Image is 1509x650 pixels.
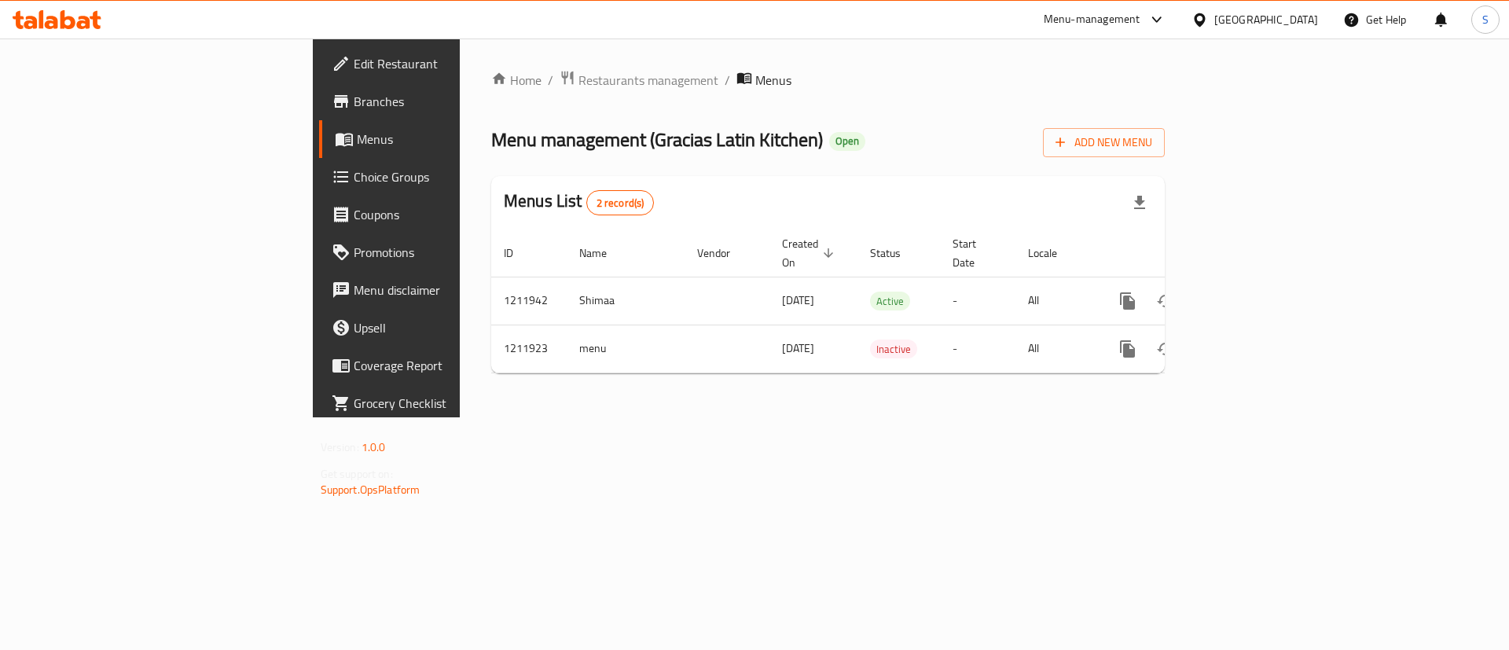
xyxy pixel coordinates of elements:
[491,122,823,157] span: Menu management ( Gracias Latin Kitchen )
[870,340,917,358] span: Inactive
[1214,11,1318,28] div: [GEOGRAPHIC_DATA]
[697,244,751,263] span: Vendor
[319,158,565,196] a: Choice Groups
[354,167,553,186] span: Choice Groups
[1043,128,1165,157] button: Add New Menu
[354,92,553,111] span: Branches
[586,190,655,215] div: Total records count
[354,54,553,73] span: Edit Restaurant
[1015,277,1096,325] td: All
[319,45,565,83] a: Edit Restaurant
[319,309,565,347] a: Upsell
[491,230,1272,373] table: enhanced table
[782,338,814,358] span: [DATE]
[579,244,627,263] span: Name
[829,134,865,148] span: Open
[870,244,921,263] span: Status
[354,394,553,413] span: Grocery Checklist
[940,325,1015,373] td: -
[953,234,997,272] span: Start Date
[1147,282,1184,320] button: Change Status
[725,71,730,90] li: /
[870,292,910,310] span: Active
[354,318,553,337] span: Upsell
[1109,282,1147,320] button: more
[1056,133,1152,152] span: Add New Menu
[940,277,1015,325] td: -
[567,277,685,325] td: Shimaa
[319,271,565,309] a: Menu disclaimer
[829,132,865,151] div: Open
[319,83,565,120] a: Branches
[362,437,386,457] span: 1.0.0
[782,234,839,272] span: Created On
[1028,244,1078,263] span: Locale
[319,120,565,158] a: Menus
[491,70,1165,90] nav: breadcrumb
[560,70,718,90] a: Restaurants management
[782,290,814,310] span: [DATE]
[1096,230,1272,277] th: Actions
[1015,325,1096,373] td: All
[354,356,553,375] span: Coverage Report
[321,437,359,457] span: Version:
[567,325,685,373] td: menu
[504,189,654,215] h2: Menus List
[1121,184,1158,222] div: Export file
[755,71,791,90] span: Menus
[354,243,553,262] span: Promotions
[354,205,553,224] span: Coupons
[354,281,553,299] span: Menu disclaimer
[1482,11,1489,28] span: S
[1109,330,1147,368] button: more
[578,71,718,90] span: Restaurants management
[319,233,565,271] a: Promotions
[357,130,553,149] span: Menus
[319,196,565,233] a: Coupons
[321,464,393,484] span: Get support on:
[319,384,565,422] a: Grocery Checklist
[504,244,534,263] span: ID
[587,196,654,211] span: 2 record(s)
[319,347,565,384] a: Coverage Report
[1044,10,1140,29] div: Menu-management
[1147,330,1184,368] button: Change Status
[321,479,420,500] a: Support.OpsPlatform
